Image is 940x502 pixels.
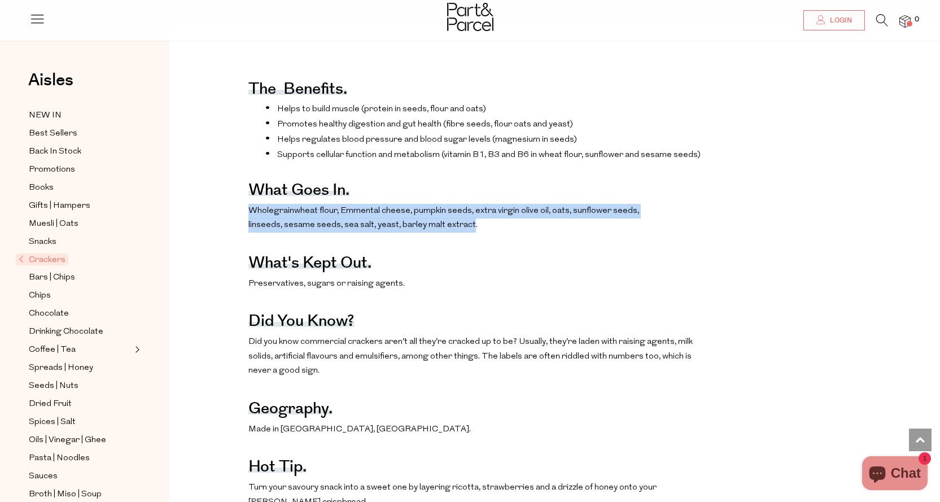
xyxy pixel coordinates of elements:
[29,325,103,339] span: Drinking Chocolate
[29,289,132,303] a: Chips
[277,105,486,114] span: Helps to build muscle (protein in seeds, flour and oats)
[29,343,76,357] span: Coffee | Tea
[803,10,865,30] a: Login
[29,145,132,159] a: Back In Stock
[29,163,132,177] a: Promotions
[29,235,132,249] a: Snacks
[29,271,75,285] span: Bars | Chips
[16,254,68,265] span: Crackers
[29,181,132,195] a: Books
[29,217,132,231] a: Muesli | Oats
[248,425,471,434] span: Made in [GEOGRAPHIC_DATA], [GEOGRAPHIC_DATA].
[29,398,72,411] span: Dried Fruit
[29,126,132,141] a: Best Sellers
[28,72,73,100] a: Aisles
[248,188,349,196] h4: What goes in.
[29,488,102,501] span: Broth | Miso | Soup
[277,151,701,159] span: Supports cellular function and metabolism (vitamin B1, B3 and B6 in wheat flour, sunflower and se...
[29,127,77,141] span: Best Sellers
[29,289,51,303] span: Chips
[29,415,132,429] a: Spices | Salt
[248,465,307,473] h4: Hot tip.
[28,68,73,93] span: Aisles
[29,270,132,285] a: Bars | Chips
[29,145,81,159] span: Back In Stock
[29,451,132,465] a: Pasta | Noodles
[29,307,69,321] span: Chocolate
[29,487,132,501] a: Broth | Miso | Soup
[29,235,56,249] span: Snacks
[132,343,140,356] button: Expand/Collapse Coffee | Tea
[29,434,106,447] span: Oils | Vinegar | Ghee
[899,15,911,27] a: 0
[29,397,132,411] a: Dried Fruit
[248,261,371,269] h4: What's kept out.
[29,181,54,195] span: Books
[827,16,852,25] span: Login
[29,361,132,375] a: Spreads | Honey
[29,416,76,429] span: Spices | Salt
[29,343,132,357] a: Coffee | Tea
[248,280,405,288] span: Preservatives, sugars or raising agents.
[29,361,93,375] span: Spreads | Honey
[277,136,577,144] span: Helps regulates blood pressure and blood sugar levels (magnesium in seeds)
[29,470,58,483] span: Sauces
[29,108,132,123] a: NEW IN
[29,469,132,483] a: Sauces
[29,452,90,465] span: Pasta | Noodles
[248,207,639,230] span: wheat flour, Emmental cheese, pumpkin seeds, extra virgin olive oil, oats, sunflower seeds, linse...
[29,217,78,231] span: Muesli | Oats
[859,456,931,493] inbox-online-store-chat: Shopify online store chat
[248,319,355,327] h4: Did you know?
[277,120,573,129] span: Promotes healthy digestion and gut health (fibre seeds, flour oats and yeast)
[29,433,132,447] a: Oils | Vinegar | Ghee
[29,379,78,393] span: Seeds | Nuts
[29,199,90,213] span: Gifts | Hampers
[447,3,493,31] img: Part&Parcel
[29,325,132,339] a: Drinking Chocolate
[29,307,132,321] a: Chocolate
[248,204,706,233] p: Wholegrain
[912,15,922,25] span: 0
[248,407,333,414] h4: Geography.
[248,338,693,375] span: Did you know commercial crackers aren’t all they’re cracked up to be? Usually, they’re laden with...
[248,87,347,95] h4: The benefits.
[29,379,132,393] a: Seeds | Nuts
[19,253,132,267] a: Crackers
[29,199,132,213] a: Gifts | Hampers
[29,109,62,123] span: NEW IN
[29,163,75,177] span: Promotions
